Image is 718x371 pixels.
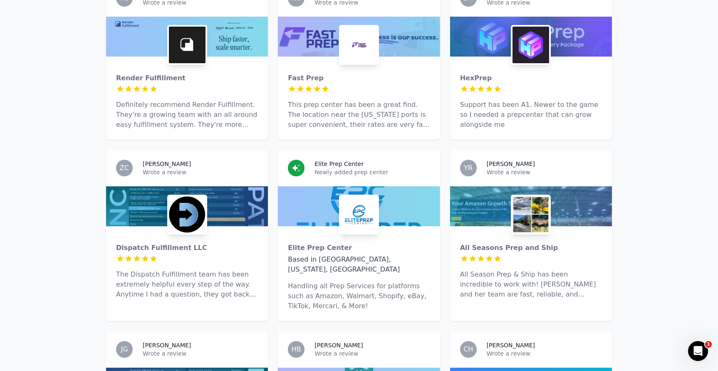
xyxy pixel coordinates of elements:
[705,341,712,348] span: 1
[288,100,430,130] p: This prep center has been a great find. The location near the [US_STATE] ports is super convenien...
[487,168,602,176] p: Wrote a review
[116,100,258,130] p: Definitely recommend Render Fulfillment. They're a growing team with an all around easy fulfillme...
[116,243,258,253] div: Dispatch Fulfillment LLC
[464,165,473,171] span: YR
[513,27,549,63] img: HexPrep
[288,243,430,253] div: Elite Prep Center
[487,349,602,358] p: Wrote a review
[487,341,535,349] h3: [PERSON_NAME]
[314,160,364,168] h3: Elite Prep Center
[292,346,301,353] span: HB
[460,270,602,299] p: All Season Prep & Ship has been incredible to work with! [PERSON_NAME] and her team are fast, rel...
[450,150,612,321] a: YR[PERSON_NAME]Wrote a reviewAll Seasons Prep and ShipAll Seasons Prep and ShipAll Season Prep & ...
[463,346,473,353] span: CH
[143,341,191,349] h3: [PERSON_NAME]
[106,150,268,321] a: ZC[PERSON_NAME]Wrote a reviewDispatch Fulfillment LLCDispatch Fulfillment LLCThe Dispatch Fulfill...
[314,341,363,349] h3: [PERSON_NAME]
[278,150,440,321] a: Elite Prep CenterNewly added prep centerElite Prep CenterElite Prep CenterBased in [GEOGRAPHIC_DA...
[288,281,430,311] p: Handling all Prep Services for platforms such as Amazon, Walmart, Shopify, eBay, TikTok, Mercari,...
[116,73,258,83] div: Render Fulfillment
[288,255,430,275] div: Based in [GEOGRAPHIC_DATA], [US_STATE], [GEOGRAPHIC_DATA]
[314,349,430,358] p: Wrote a review
[513,196,549,233] img: All Seasons Prep and Ship
[143,160,191,168] h3: [PERSON_NAME]
[460,100,602,130] p: Support has been A1. Newer to the game so I needed a prepcenter that can grow alongside me
[341,196,377,233] img: Elite Prep Center
[143,168,258,176] p: Wrote a review
[341,27,377,63] img: Fast Prep
[116,270,258,299] p: The Dispatch Fulfillment team has been extremely helpful every step of the way. Anytime I had a q...
[288,73,430,83] div: Fast Prep
[169,27,205,63] img: Render Fulfillment
[120,165,129,171] span: ZC
[688,341,708,361] iframe: Intercom live chat
[169,196,205,233] img: Dispatch Fulfillment LLC
[460,243,602,253] div: All Seasons Prep and Ship
[487,160,535,168] h3: [PERSON_NAME]
[314,168,430,176] p: Newly added prep center
[460,73,602,83] div: HexPrep
[121,346,128,353] span: JG
[143,349,258,358] p: Wrote a review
